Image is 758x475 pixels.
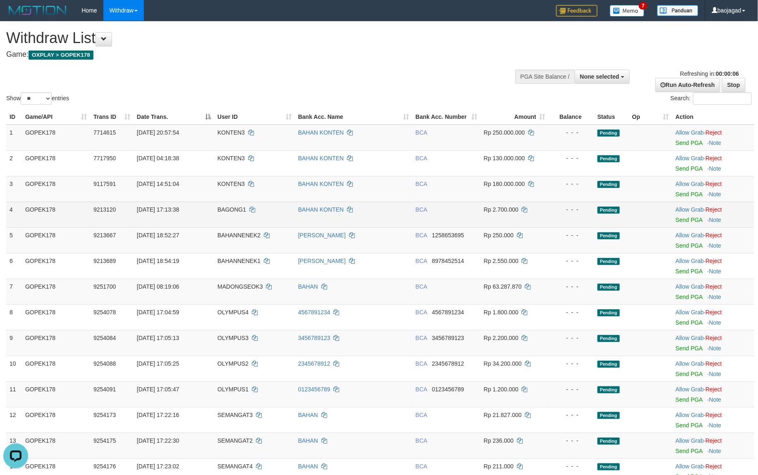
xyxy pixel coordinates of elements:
a: Note [709,448,722,454]
td: 4 [6,202,22,227]
span: Refreshing in: [680,70,739,77]
td: · [672,433,754,458]
a: Reject [705,232,722,239]
th: Action [672,109,754,125]
td: 9 [6,330,22,356]
div: PGA Site Balance / [515,70,575,84]
th: Amount: activate to sort column ascending [481,109,549,125]
td: 12 [6,407,22,433]
td: 11 [6,381,22,407]
span: BCA [416,181,427,187]
td: GOPEK178 [22,330,90,356]
a: Allow Grab [676,335,704,341]
td: · [672,304,754,330]
a: 3456789123 [298,335,330,341]
span: Pending [598,361,620,368]
a: Reject [705,335,722,341]
span: BAHANNENEK2 [218,232,261,239]
a: Send PGA [676,140,703,146]
span: [DATE] 20:57:54 [137,129,179,136]
a: Reject [705,258,722,264]
a: Note [709,140,722,146]
span: 7714615 [93,129,116,136]
img: panduan.png [657,5,698,16]
a: Note [709,242,722,249]
a: Run Auto-Refresh [655,78,720,92]
span: 9213689 [93,258,116,264]
a: BAHAN [298,283,318,290]
a: Reject [705,155,722,162]
td: GOPEK178 [22,304,90,330]
th: Op: activate to sort column ascending [629,109,672,125]
a: Note [709,422,722,429]
a: 0123456789 [298,386,330,393]
div: - - - [552,282,591,291]
div: - - - [552,462,591,470]
span: Pending [598,155,620,162]
div: - - - [552,231,591,239]
td: GOPEK178 [22,381,90,407]
a: Note [709,345,722,352]
a: Send PGA [676,422,703,429]
th: User ID: activate to sort column ascending [214,109,295,125]
span: BCA [416,309,427,316]
span: 9254088 [93,360,116,367]
span: · [676,463,705,470]
span: 9254078 [93,309,116,316]
td: GOPEK178 [22,253,90,279]
span: Pending [598,130,620,137]
td: · [672,150,754,176]
span: Rp 2.550.000 [484,258,519,264]
span: Copy 8978452514 to clipboard [432,258,464,264]
td: 8 [6,304,22,330]
a: Send PGA [676,191,703,198]
span: [DATE] 17:13:38 [137,206,179,213]
a: Allow Grab [676,181,704,187]
td: 1 [6,125,22,151]
span: 9254084 [93,335,116,341]
td: · [672,279,754,304]
td: 3 [6,176,22,202]
a: Send PGA [676,165,703,172]
span: BCA [416,412,427,418]
a: Reject [705,206,722,213]
h4: Game: [6,51,497,59]
span: 9117591 [93,181,116,187]
a: 4567891234 [298,309,330,316]
span: BCA [416,155,427,162]
th: Bank Acc. Name: activate to sort column ascending [295,109,412,125]
strong: 00:00:06 [716,70,739,77]
span: Rp 250.000.000 [484,129,525,136]
a: BAHAN KONTEN [298,155,344,162]
td: GOPEK178 [22,125,90,151]
div: - - - [552,257,591,265]
span: · [676,206,705,213]
td: 13 [6,433,22,458]
a: BAHAN [298,412,318,418]
span: None selected [580,73,619,80]
td: 2 [6,150,22,176]
div: - - - [552,334,591,342]
img: MOTION_logo.png [6,4,69,17]
a: [PERSON_NAME] [298,232,346,239]
a: Send PGA [676,396,703,403]
button: Open LiveChat chat widget [3,3,28,28]
a: Allow Grab [676,437,704,444]
a: BAHAN KONTEN [298,129,344,136]
a: Allow Grab [676,232,704,239]
span: OLYMPUS4 [218,309,249,316]
td: 6 [6,253,22,279]
td: GOPEK178 [22,407,90,433]
span: Pending [598,335,620,342]
span: OXPLAY > GOPEK178 [29,51,93,60]
div: - - - [552,128,591,137]
img: Feedback.jpg [556,5,598,17]
a: Reject [705,181,722,187]
td: GOPEK178 [22,356,90,381]
span: KONTEN3 [218,181,245,187]
td: 10 [6,356,22,381]
span: 7 [639,2,648,10]
span: OLYMPUS3 [218,335,249,341]
span: [DATE] 17:04:59 [137,309,179,316]
a: Allow Grab [676,360,704,367]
